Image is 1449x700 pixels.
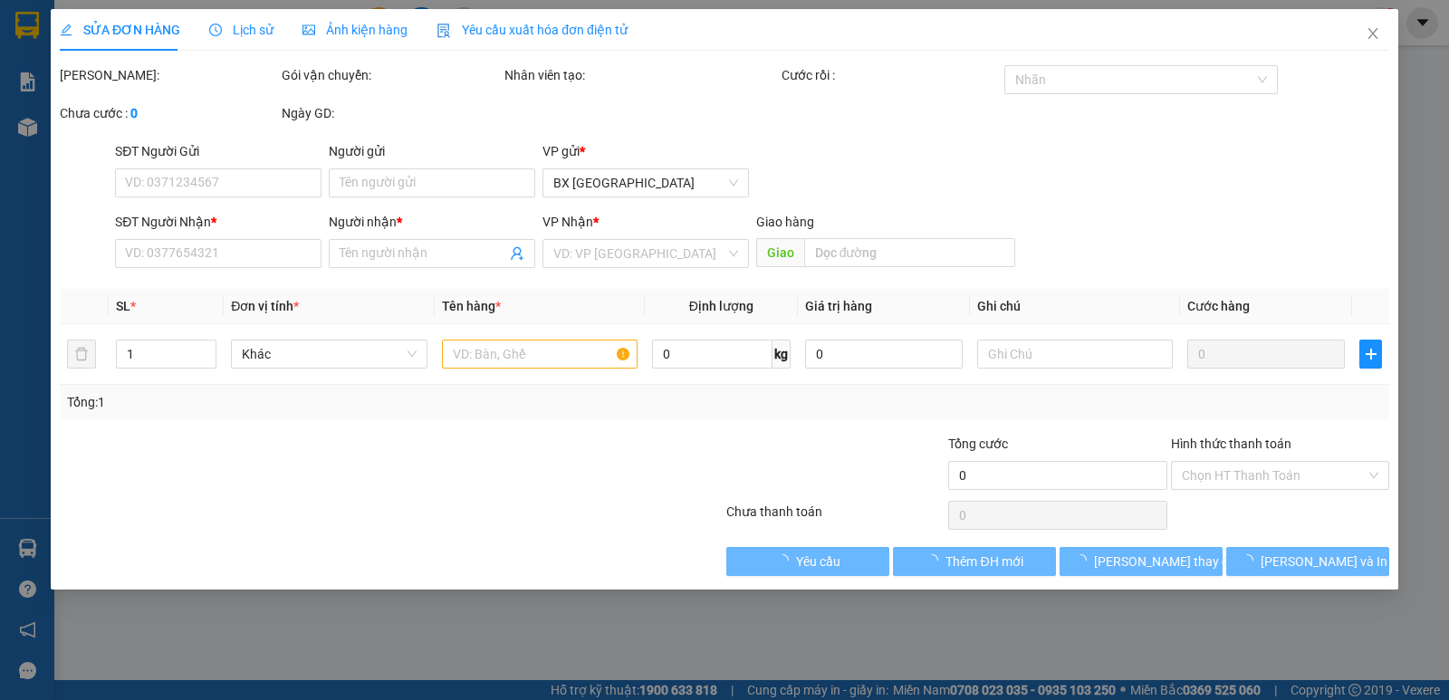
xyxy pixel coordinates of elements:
[926,554,945,567] span: loading
[115,212,321,232] div: SĐT Người Nhận
[67,392,561,412] div: Tổng: 1
[776,554,796,567] span: loading
[756,238,804,267] span: Giao
[805,299,872,313] span: Giá trị hàng
[209,23,273,37] span: Lịch sử
[1226,547,1389,576] button: [PERSON_NAME] và In
[1241,554,1261,567] span: loading
[302,23,408,37] span: Ảnh kiện hàng
[977,340,1173,369] input: Ghi Chú
[1060,547,1223,576] button: [PERSON_NAME] thay đổi
[756,215,814,229] span: Giao hàng
[231,299,299,313] span: Đơn vị tính
[329,141,535,161] div: Người gửi
[60,103,278,123] div: Chưa cước :
[60,24,72,36] span: edit
[60,65,278,85] div: [PERSON_NAME]:
[302,24,315,36] span: picture
[115,141,321,161] div: SĐT Người Gửi
[130,106,138,120] b: 0
[1187,340,1345,369] input: 0
[893,547,1056,576] button: Thêm ĐH mới
[67,340,96,369] button: delete
[282,65,500,85] div: Gói vận chuyển:
[1359,340,1382,369] button: plus
[772,340,791,369] span: kg
[209,24,222,36] span: clock-circle
[329,212,535,232] div: Người nhận
[1171,436,1291,451] label: Hình thức thanh toán
[437,23,628,37] span: Yêu cầu xuất hóa đơn điện tử
[60,23,180,37] span: SỬA ĐƠN HÀNG
[1187,299,1250,313] span: Cước hàng
[724,502,946,533] div: Chưa thanh toán
[970,289,1180,324] th: Ghi chú
[242,340,416,368] span: Khác
[945,551,1022,571] span: Thêm ĐH mới
[442,299,501,313] span: Tên hàng
[116,299,130,313] span: SL
[553,169,738,197] span: BX Tân Châu
[1360,347,1381,361] span: plus
[542,215,593,229] span: VP Nhận
[1261,551,1387,571] span: [PERSON_NAME] và In
[726,547,889,576] button: Yêu cầu
[442,340,638,369] input: VD: Bàn, Ghế
[782,65,1000,85] div: Cước rồi :
[948,436,1008,451] span: Tổng cước
[282,103,500,123] div: Ngày GD:
[1094,551,1239,571] span: [PERSON_NAME] thay đổi
[1348,9,1398,60] button: Close
[1366,26,1380,41] span: close
[689,299,753,313] span: Định lượng
[796,551,840,571] span: Yêu cầu
[1074,554,1094,567] span: loading
[504,65,779,85] div: Nhân viên tạo:
[437,24,451,38] img: icon
[510,246,524,261] span: user-add
[804,238,1016,267] input: Dọc đường
[542,141,749,161] div: VP gửi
